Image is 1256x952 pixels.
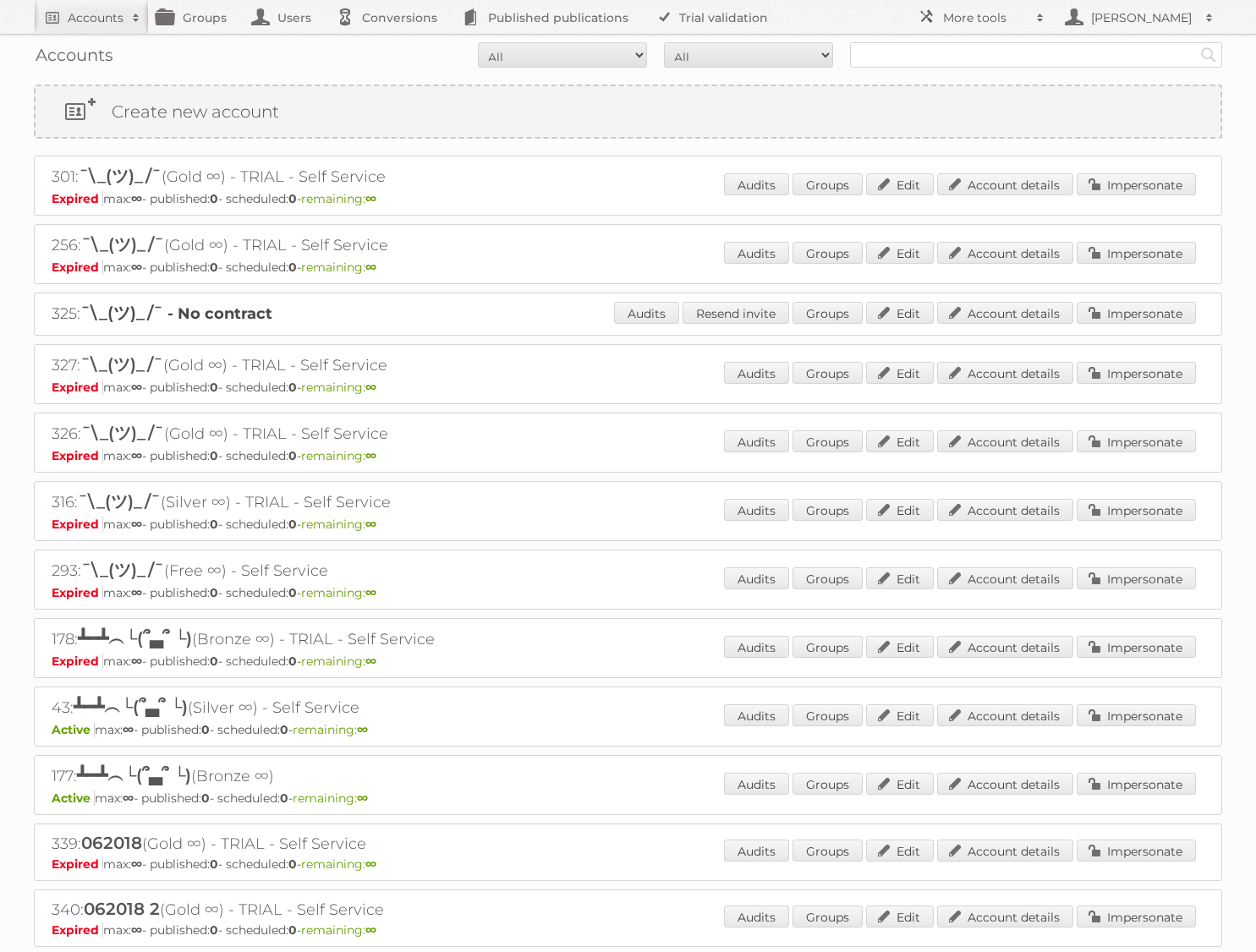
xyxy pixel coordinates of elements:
p: max: - published: - scheduled: - [52,856,1204,872]
strong: ∞ [365,922,376,938]
a: Edit [866,636,934,658]
span: Expired [52,654,103,669]
a: Account details [937,173,1073,195]
h2: 327: (Gold ∞) - TRIAL - Self Service [52,353,644,378]
a: Audits [614,302,679,324]
a: Account details [937,567,1073,589]
a: Groups [793,362,863,384]
h2: 178: (Bronze ∞) - TRIAL - Self Service [52,627,644,652]
strong: 0 [288,448,297,463]
span: ┻━┻︵└(՞▃՞ └) [77,765,191,785]
span: ¯\_(ツ)_/¯ [80,354,163,375]
span: remaining: [301,585,376,600]
a: Audits [724,173,789,195]
a: Groups [793,636,863,658]
a: Impersonate [1077,499,1196,521]
a: Edit [866,567,934,589]
span: Expired [52,191,103,206]
a: Create new account [36,86,1220,137]
h2: 177: (Bronze ∞) [52,764,644,789]
h2: 256: (Gold ∞) - TRIAL - Self Service [52,233,644,258]
h2: 316: (Silver ∞) - TRIAL - Self Service [52,490,644,515]
span: Active [52,791,95,806]
strong: - No contract [167,304,272,323]
span: Expired [52,922,103,938]
a: Edit [866,242,934,264]
a: Impersonate [1077,242,1196,264]
span: ¯\_(ツ)_/¯ [80,303,163,323]
a: Edit [866,499,934,521]
span: 062018 [81,833,142,853]
a: Audits [724,840,789,862]
strong: 0 [210,260,218,275]
strong: 0 [210,191,218,206]
span: Expired [52,585,103,600]
a: Groups [793,302,863,324]
strong: 0 [210,380,218,395]
a: Edit [866,302,934,324]
p: max: - published: - scheduled: - [52,791,1204,806]
a: Account details [937,302,1073,324]
strong: 0 [210,922,218,938]
a: Edit [866,430,934,452]
span: ¯\_(ツ)_/¯ [81,423,164,443]
span: ¯\_(ツ)_/¯ [78,491,161,512]
strong: 0 [210,856,218,872]
span: Expired [52,260,103,275]
strong: ∞ [365,191,376,206]
strong: ∞ [131,517,142,532]
strong: ∞ [131,448,142,463]
h2: 301: (Gold ∞) - TRIAL - Self Service [52,165,644,189]
span: remaining: [301,654,376,669]
strong: ∞ [123,722,134,737]
h2: 339: (Gold ∞) - TRIAL - Self Service [52,833,644,855]
a: Groups [793,173,863,195]
strong: 0 [288,191,297,206]
a: Audits [724,905,789,927]
strong: ∞ [357,791,368,806]
a: Groups [793,430,863,452]
a: Impersonate [1077,905,1196,927]
h2: [PERSON_NAME] [1087,9,1197,26]
strong: ∞ [365,380,376,395]
a: Account details [937,840,1073,862]
a: Groups [793,704,863,726]
span: remaining: [301,448,376,463]
a: Impersonate [1077,704,1196,726]
a: Edit [866,173,934,195]
p: max: - published: - scheduled: - [52,722,1204,737]
a: Account details [937,430,1073,452]
a: Impersonate [1077,840,1196,862]
span: Expired [52,380,103,395]
a: Resend invite [683,302,789,324]
a: Impersonate [1077,430,1196,452]
a: Groups [793,242,863,264]
p: max: - published: - scheduled: - [52,517,1204,532]
a: Groups [793,567,863,589]
a: Audits [724,773,789,795]
a: Impersonate [1077,302,1196,324]
strong: ∞ [131,260,142,275]
a: Edit [866,362,934,384]
strong: 0 [288,856,297,872]
span: remaining: [301,517,376,532]
a: Audits [724,704,789,726]
strong: ∞ [365,654,376,669]
span: Expired [52,517,103,532]
strong: ∞ [365,448,376,463]
strong: ∞ [131,380,142,395]
strong: 0 [288,380,297,395]
strong: ∞ [365,856,376,872]
a: Audits [724,242,789,264]
a: Account details [937,636,1073,658]
span: ¯\_(ツ)_/¯ [81,560,164,580]
a: Audits [724,567,789,589]
span: remaining: [301,380,376,395]
h2: More tools [943,9,1028,26]
p: max: - published: - scheduled: - [52,585,1204,600]
span: remaining: [293,791,368,806]
a: Account details [937,499,1073,521]
strong: ∞ [131,191,142,206]
a: Impersonate [1077,362,1196,384]
strong: 0 [288,585,297,600]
